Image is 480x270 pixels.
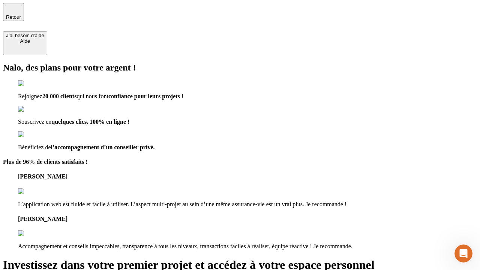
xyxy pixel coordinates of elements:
h4: [PERSON_NAME] [18,173,477,180]
p: Accompagnement et conseils impeccables, transparence à tous les niveaux, transactions faciles à r... [18,243,477,250]
h4: Plus de 96% de clients satisfaits ! [3,159,477,165]
span: quelques clics, 100% en ligne ! [51,118,129,125]
img: checkmark [18,106,50,112]
div: Aide [6,38,44,44]
button: J’ai besoin d'aideAide [3,31,47,55]
div: J’ai besoin d'aide [6,33,44,38]
span: Rejoignez [18,93,42,99]
span: 20 000 clients [42,93,77,99]
span: Retour [6,14,21,20]
span: Bénéficiez de [18,144,51,150]
img: reviews stars [18,230,55,237]
h2: Nalo, des plans pour votre argent ! [3,63,477,73]
iframe: Intercom live chat [454,244,472,262]
img: checkmark [18,131,50,138]
button: Retour [3,3,24,21]
h4: [PERSON_NAME] [18,216,477,222]
img: checkmark [18,80,50,87]
p: L’application web est fluide et facile à utiliser. L’aspect multi-projet au sein d’une même assur... [18,201,477,208]
span: qui nous font [76,93,108,99]
img: reviews stars [18,188,55,195]
span: Souscrivez en [18,118,51,125]
span: l’accompagnement d’un conseiller privé. [51,144,155,150]
span: confiance pour leurs projets ! [108,93,183,99]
